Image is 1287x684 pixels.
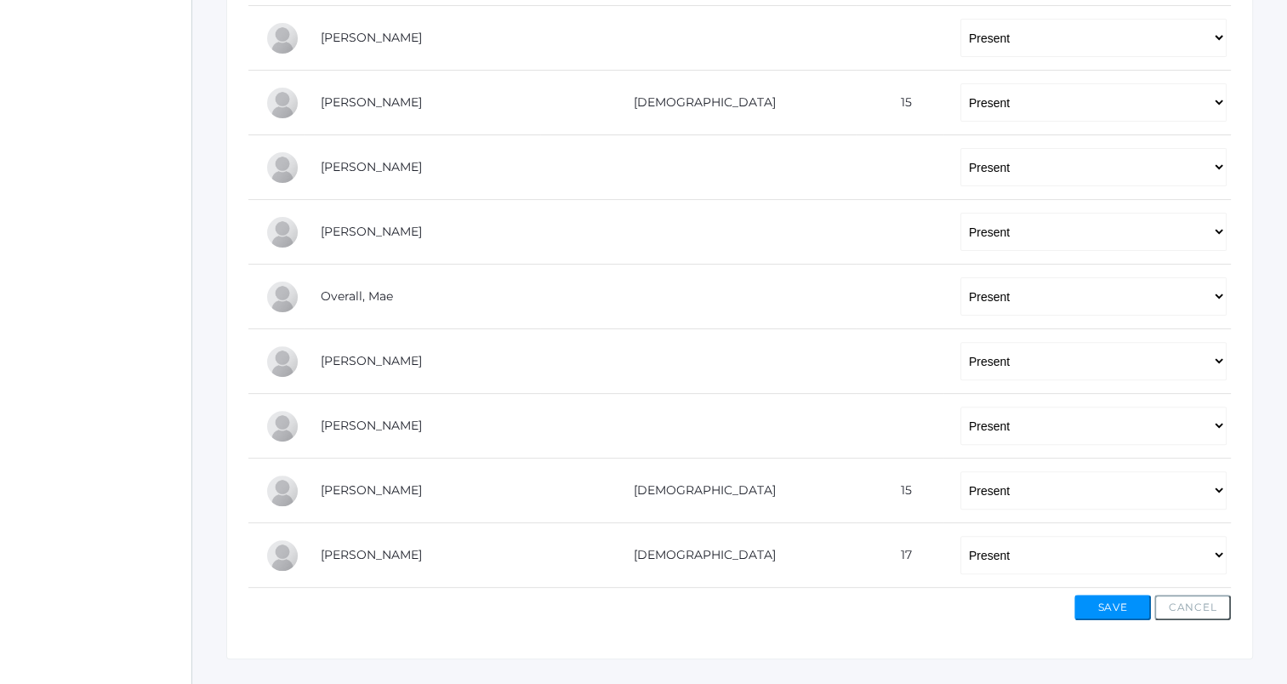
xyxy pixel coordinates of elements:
div: Haylie Slawson [265,474,299,508]
a: [PERSON_NAME] [321,159,422,174]
a: Overall, Mae [321,288,393,304]
div: Wylie Myers [265,151,299,185]
a: [PERSON_NAME] [321,94,422,110]
div: Natalia Nichols [265,215,299,249]
a: [PERSON_NAME] [321,224,422,239]
button: Cancel [1154,595,1231,620]
td: [DEMOGRAPHIC_DATA] [540,459,856,523]
div: Brody Slawson [265,539,299,573]
a: [PERSON_NAME] [321,30,422,45]
a: [PERSON_NAME] [321,353,422,368]
div: Sophia Pindel [265,345,299,379]
a: [PERSON_NAME] [321,418,422,433]
div: Mae Overall [265,280,299,314]
a: [PERSON_NAME] [321,547,422,562]
td: [DEMOGRAPHIC_DATA] [540,71,856,135]
td: [DEMOGRAPHIC_DATA] [540,523,856,588]
div: Ryan Lawler [265,86,299,120]
td: 15 [856,71,942,135]
div: Gretchen Renz [265,409,299,443]
td: 17 [856,523,942,588]
button: Save [1074,595,1151,620]
td: 15 [856,459,942,523]
div: Wyatt Hill [265,21,299,55]
a: [PERSON_NAME] [321,482,422,498]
